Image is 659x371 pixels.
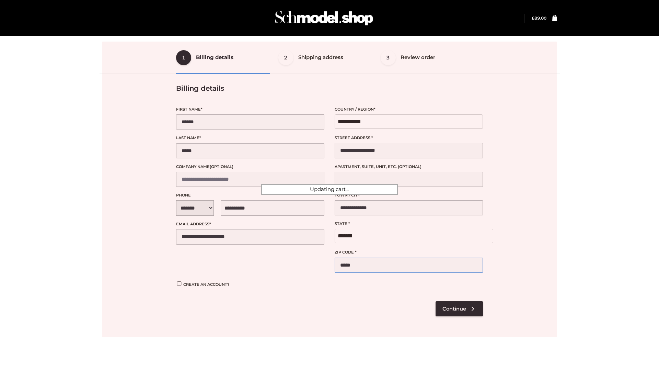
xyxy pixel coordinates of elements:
div: Updating cart... [261,184,398,195]
img: Schmodel Admin 964 [273,4,375,32]
a: £89.00 [532,15,546,21]
bdi: 89.00 [532,15,546,21]
span: £ [532,15,534,21]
